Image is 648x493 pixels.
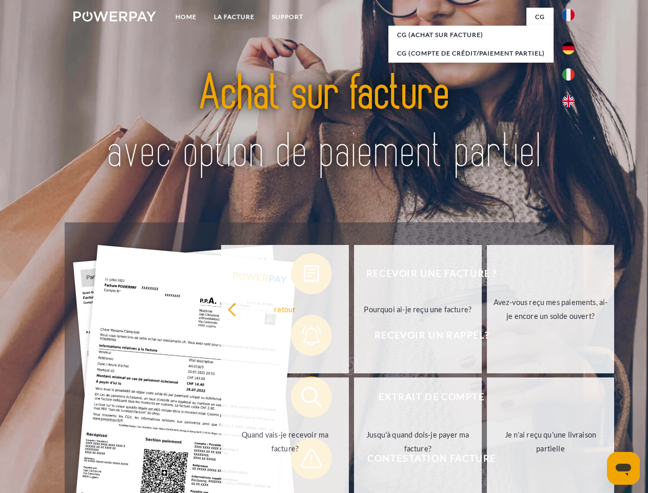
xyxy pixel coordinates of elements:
[487,245,615,373] a: Avez-vous reçu mes paiements, ai-je encore un solde ouvert?
[607,452,640,485] iframe: Bouton de lancement de la fenêtre de messagerie
[493,428,608,456] div: Je n'ai reçu qu'une livraison partielle
[562,95,575,107] img: en
[562,68,575,81] img: it
[227,302,343,316] div: retour
[73,11,156,22] img: logo-powerpay-white.svg
[205,8,263,26] a: LA FACTURE
[493,295,608,323] div: Avez-vous reçu mes paiements, ai-je encore un solde ouvert?
[167,8,205,26] a: Home
[388,26,554,44] a: CG (achat sur facture)
[227,428,343,456] div: Quand vais-je recevoir ma facture?
[263,8,312,26] a: Support
[562,9,575,21] img: fr
[562,42,575,54] img: de
[388,44,554,63] a: CG (Compte de crédit/paiement partiel)
[360,302,476,316] div: Pourquoi ai-je reçu une facture?
[526,8,554,26] a: CG
[360,428,476,456] div: Jusqu'à quand dois-je payer ma facture?
[98,49,550,197] img: title-powerpay_fr.svg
